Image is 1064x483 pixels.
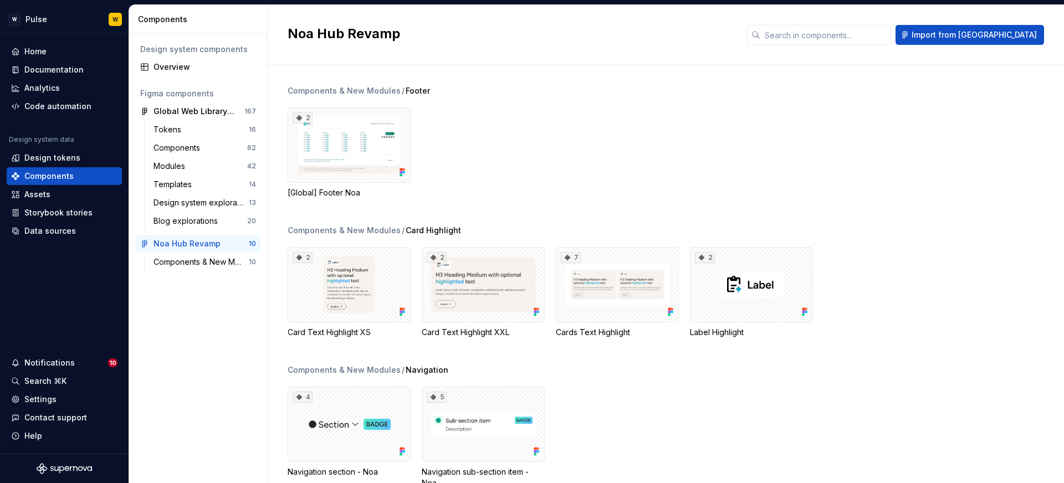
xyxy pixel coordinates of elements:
div: 10 [249,239,256,248]
span: Card Highlight [406,225,461,236]
div: Design system explorations [154,197,249,208]
div: 2Card Text Highlight XXL [422,247,545,338]
a: Templates14 [149,176,260,193]
svg: Supernova Logo [37,463,92,474]
div: Analytics [24,83,60,94]
div: Global Web Library (WIP - Do not use!) [154,106,236,117]
div: Label Highlight [690,327,813,338]
a: Settings [7,390,122,408]
a: Design system explorations13 [149,194,260,212]
div: 7Cards Text Highlight [556,247,679,338]
div: Storybook stories [24,207,93,218]
a: Components62 [149,139,260,157]
div: Components & New Modules [288,225,401,236]
a: Blog explorations20 [149,212,260,230]
button: Notifications10 [7,354,122,372]
div: Components & New Modules [288,364,401,376]
a: Documentation [7,61,122,79]
div: Card Text Highlight XXL [422,327,545,338]
a: Components [7,167,122,185]
a: Overview [136,58,260,76]
div: 10 [249,258,256,266]
div: Navigation section - Noa [288,466,411,477]
div: 2 [293,112,313,124]
a: Home [7,43,122,60]
input: Search in components... [760,25,891,45]
div: 2 [293,252,313,263]
div: W [8,13,21,26]
div: 5 [427,392,447,403]
div: Overview [154,61,256,73]
div: 7 [561,252,581,263]
div: Design tokens [24,152,80,163]
div: Search ⌘K [24,376,66,387]
span: Navigation [406,364,448,376]
div: Settings [24,394,57,405]
h2: Noa Hub Revamp [288,25,734,43]
div: Figma components [140,88,256,99]
div: Blog explorations [154,215,222,227]
span: / [402,225,405,236]
a: Data sources [7,222,122,240]
div: Noa Hub Revamp [154,238,221,249]
a: Assets [7,186,122,203]
div: Components [154,142,204,153]
div: Pulse [25,14,47,25]
div: Components & New Modules [288,85,401,96]
a: Components & New Modules10 [149,253,260,271]
div: Notifications [24,357,75,368]
div: Components [138,14,263,25]
div: Cards Text Highlight [556,327,679,338]
a: Design tokens [7,149,122,167]
a: Code automation [7,97,122,115]
div: Design system data [9,135,74,144]
div: 62 [247,143,256,152]
div: 2Label Highlight [690,247,813,338]
div: Modules [154,161,190,172]
span: Import from [GEOGRAPHIC_DATA] [912,29,1037,40]
div: Components [24,171,74,182]
a: Global Web Library (WIP - Do not use!)167 [136,102,260,120]
div: Contact support [24,412,87,423]
div: 2[Global] Footer Noa [288,107,411,198]
div: [Global] Footer Noa [288,187,411,198]
div: Components & New Modules [154,256,249,268]
a: Analytics [7,79,122,97]
span: / [402,85,405,96]
div: 13 [249,198,256,207]
button: WPulseW [2,7,126,31]
div: 42 [247,162,256,171]
div: Design system components [140,44,256,55]
div: 167 [244,107,256,116]
span: Footer [406,85,430,96]
div: 16 [249,125,256,134]
a: Modules42 [149,157,260,175]
div: W [112,15,118,24]
div: Home [24,46,47,57]
div: 2Card Text Highlight XS [288,247,411,338]
div: Templates [154,179,196,190]
div: Tokens [154,124,186,135]
a: Storybook stories [7,204,122,222]
a: Tokens16 [149,121,260,138]
div: Card Text Highlight XS [288,327,411,338]
div: 2 [695,252,715,263]
span: / [402,364,405,376]
span: 10 [108,358,117,367]
button: Import from [GEOGRAPHIC_DATA] [896,25,1044,45]
button: Contact support [7,409,122,427]
a: Noa Hub Revamp10 [136,235,260,253]
div: 2 [427,252,447,263]
div: 14 [249,180,256,189]
button: Search ⌘K [7,372,122,390]
div: Documentation [24,64,84,75]
div: 4 [293,392,313,403]
div: 20 [247,217,256,225]
div: Code automation [24,101,91,112]
button: Help [7,427,122,445]
div: Assets [24,189,50,200]
div: Data sources [24,225,76,237]
div: Help [24,430,42,441]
